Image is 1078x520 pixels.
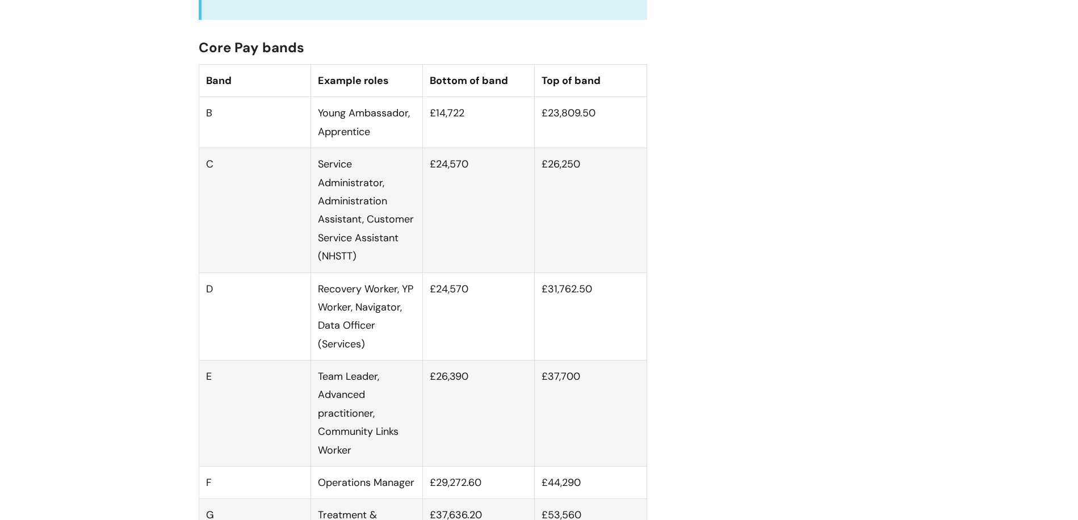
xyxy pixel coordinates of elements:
td: £29,272.60 [423,467,535,499]
td: Young Ambassador, Apprentice [311,97,422,148]
td: Recovery Worker, YP Worker, Navigator, Data Officer (Services) [311,272,422,360]
td: £24,570 [423,272,535,360]
td: B [199,97,311,148]
th: Bottom of band [423,64,535,97]
td: £26,250 [535,148,647,272]
td: F [199,467,311,499]
td: C [199,148,311,272]
th: Top of band [535,64,647,97]
td: £31,762.50 [535,272,647,360]
td: £44,290 [535,467,647,499]
th: Example roles [311,64,422,97]
td: E [199,360,311,467]
td: Operations Manager [311,467,422,499]
span: Core Pay bands [199,39,304,56]
td: Team Leader, Advanced practitioner, Community Links Worker [311,360,422,467]
td: £37,700 [535,360,647,467]
td: £23,809.50 [535,97,647,148]
td: D [199,272,311,360]
th: Band [199,64,311,97]
td: £24,570 [423,148,535,272]
td: £26,390 [423,360,535,467]
td: £14,722 [423,97,535,148]
td: Service Administrator, Administration Assistant, Customer Service Assistant (NHSTT) [311,148,422,272]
